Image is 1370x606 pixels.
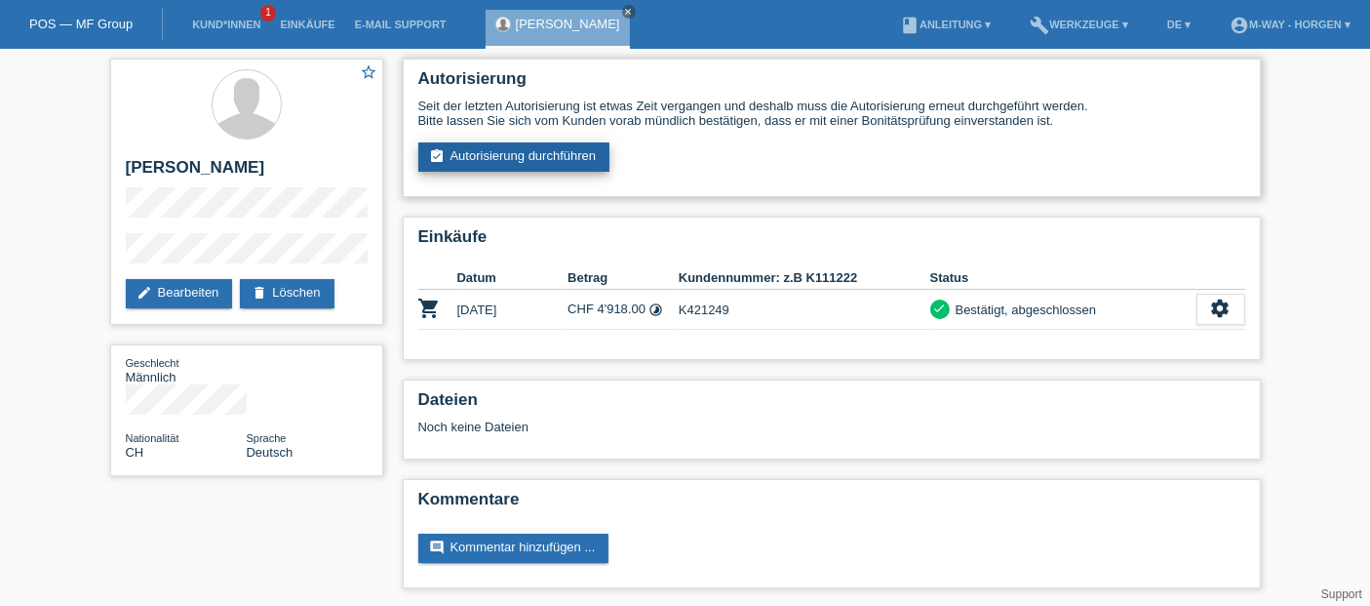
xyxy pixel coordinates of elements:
i: close [624,7,634,17]
i: book [900,16,920,35]
a: commentKommentar hinzufügen ... [418,534,609,563]
a: Support [1321,587,1362,601]
a: POS — MF Group [29,17,133,31]
i: account_circle [1230,16,1249,35]
i: POSP00005708 [418,297,442,320]
td: K421249 [679,290,930,330]
a: [PERSON_NAME] [516,17,620,31]
h2: Kommentare [418,490,1245,519]
a: assignment_turned_inAutorisierung durchführen [418,142,610,172]
a: bookAnleitung ▾ [890,19,1000,30]
div: Bestätigt, abgeschlossen [950,300,1097,320]
span: Deutsch [247,445,294,460]
th: Datum [457,266,568,290]
i: star_border [361,63,378,81]
i: comment [430,540,446,555]
a: DE ▾ [1157,19,1200,30]
a: close [622,5,636,19]
a: Kund*innen [182,19,270,30]
th: Betrag [568,266,679,290]
a: buildWerkzeuge ▾ [1020,19,1138,30]
i: edit [137,285,153,301]
h2: Dateien [418,390,1245,420]
span: Nationalität [126,432,179,444]
a: deleteLöschen [240,279,333,308]
i: settings [1210,298,1232,319]
h2: [PERSON_NAME] [126,158,368,187]
a: Einkäufe [270,19,344,30]
a: account_circlem-way - Horgen ▾ [1220,19,1360,30]
a: editBearbeiten [126,279,233,308]
span: Schweiz [126,445,144,460]
span: Sprache [247,432,287,444]
a: E-Mail Support [345,19,456,30]
td: [DATE] [457,290,568,330]
div: Männlich [126,355,247,384]
h2: Autorisierung [418,69,1245,99]
h2: Einkäufe [418,227,1245,257]
a: star_border [361,63,378,84]
div: Noch keine Dateien [418,420,1014,434]
td: CHF 4'918.00 [568,290,679,330]
i: delete [252,285,267,301]
i: Fixe Raten (48 Raten) [648,303,663,317]
div: Seit der letzten Autorisierung ist etwas Zeit vergangen und deshalb muss die Autorisierung erneut... [418,99,1245,128]
i: check [933,302,947,315]
th: Kundennummer: z.B K111222 [679,266,930,290]
i: build [1030,16,1049,35]
i: assignment_turned_in [430,148,446,164]
span: 1 [260,5,276,21]
span: Geschlecht [126,357,179,369]
th: Status [930,266,1196,290]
